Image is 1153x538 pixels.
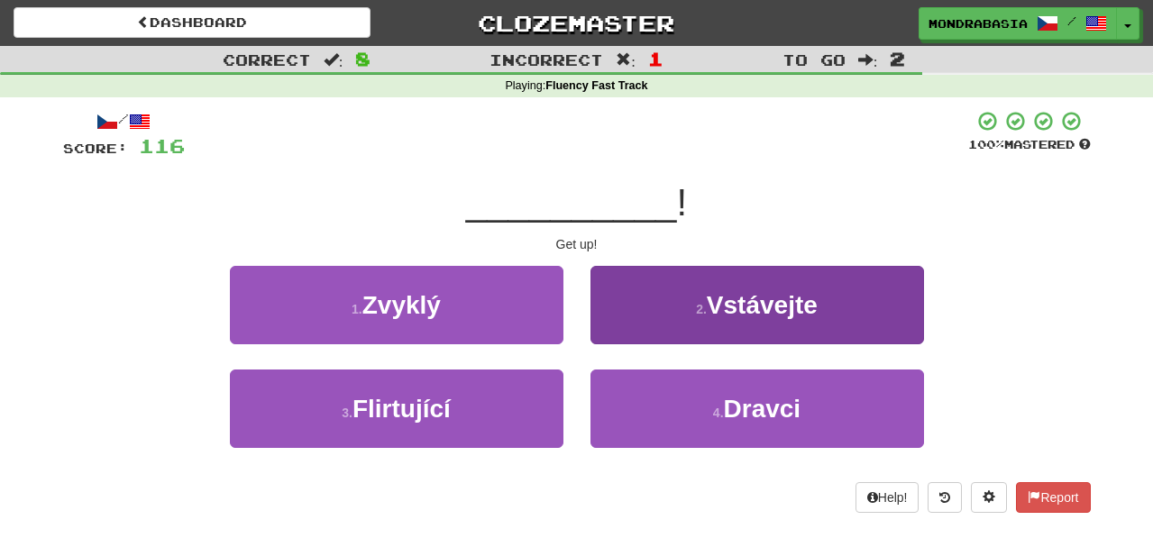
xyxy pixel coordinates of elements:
[14,7,371,38] a: Dashboard
[724,395,801,423] span: Dravci
[63,110,185,132] div: /
[63,235,1091,253] div: Get up!
[676,181,687,223] span: !
[1016,482,1090,513] button: Report
[919,7,1117,40] a: mondrabasia /
[590,369,924,448] button: 4.Dravci
[1067,14,1076,27] span: /
[362,291,441,319] span: Zvyklý
[713,406,724,420] small: 4 .
[352,395,451,423] span: Flirtující
[398,7,755,39] a: Clozemaster
[856,482,920,513] button: Help!
[342,406,352,420] small: 3 .
[858,52,878,68] span: :
[616,52,636,68] span: :
[139,134,185,157] span: 116
[63,141,128,156] span: Score:
[782,50,846,68] span: To go
[707,291,818,319] span: Vstávejte
[490,50,603,68] span: Incorrect
[929,15,1028,32] span: mondrabasia
[545,79,647,92] strong: Fluency Fast Track
[590,266,924,344] button: 2.Vstávejte
[466,181,677,223] span: __________
[648,48,663,69] span: 1
[223,50,311,68] span: Correct
[928,482,962,513] button: Round history (alt+y)
[696,302,707,316] small: 2 .
[968,137,1091,153] div: Mastered
[324,52,343,68] span: :
[890,48,905,69] span: 2
[355,48,371,69] span: 8
[352,302,362,316] small: 1 .
[968,137,1004,151] span: 100 %
[230,266,563,344] button: 1.Zvyklý
[230,369,563,448] button: 3.Flirtující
